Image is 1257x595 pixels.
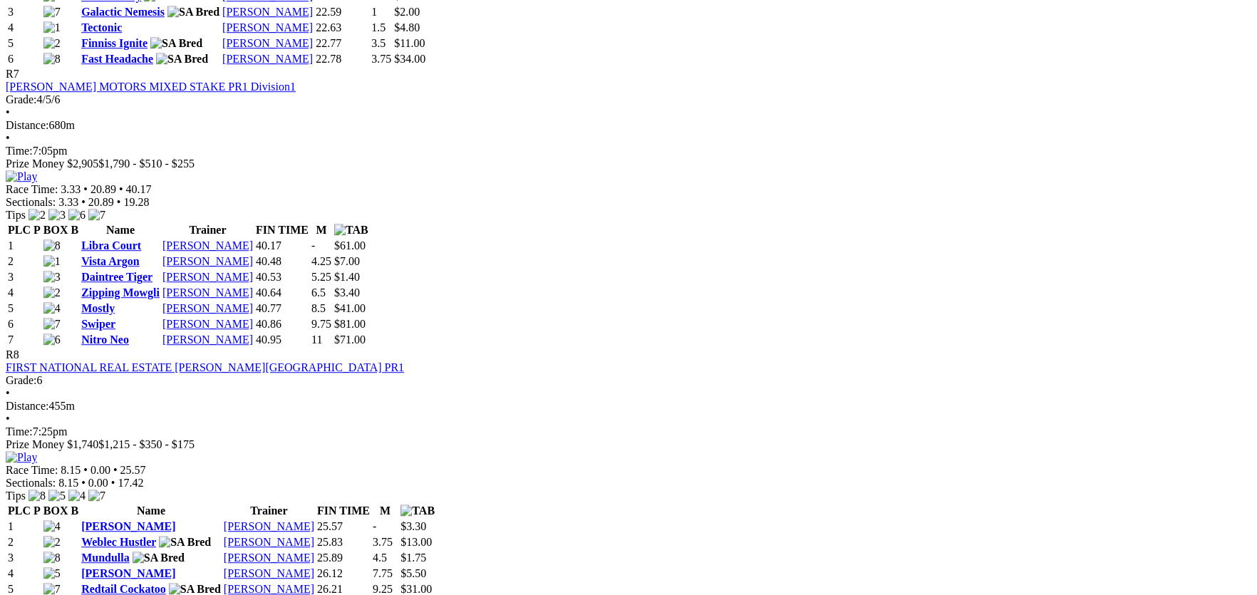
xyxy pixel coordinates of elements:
[371,21,386,33] text: 1.5
[43,505,68,517] span: BOX
[334,255,360,267] span: $7.00
[6,145,1251,157] div: 7:05pm
[83,183,88,195] span: •
[61,464,81,476] span: 8.15
[162,223,254,237] th: Trainer
[43,6,61,19] img: 7
[255,301,309,316] td: 40.77
[400,583,432,595] span: $31.00
[43,224,68,236] span: BOX
[7,21,41,35] td: 4
[400,567,426,579] span: $5.50
[222,53,313,65] a: [PERSON_NAME]
[6,209,26,221] span: Tips
[400,520,426,532] span: $3.30
[81,504,222,518] th: Name
[43,333,61,346] img: 6
[222,6,313,18] a: [PERSON_NAME]
[315,52,369,66] td: 22.78
[394,21,420,33] span: $4.80
[7,535,41,549] td: 2
[7,254,41,269] td: 2
[7,5,41,19] td: 3
[81,520,175,532] a: [PERSON_NAME]
[334,318,366,330] span: $81.00
[29,209,46,222] img: 2
[71,505,78,517] span: B
[6,119,1251,132] div: 680m
[81,536,156,548] a: Weblec Hustler
[43,302,61,315] img: 4
[400,552,426,564] span: $1.75
[6,400,1251,413] div: 455m
[81,477,86,489] span: •
[6,81,296,93] a: [PERSON_NAME] MOTORS MIXED STAKE PR1 Division1
[6,170,37,183] img: Play
[81,239,141,252] a: Libra Court
[133,552,185,564] img: SA Bred
[6,477,56,489] span: Sectionals:
[311,271,331,283] text: 5.25
[162,271,253,283] a: [PERSON_NAME]
[98,157,195,170] span: $1,790 - $510 - $255
[222,21,313,33] a: [PERSON_NAME]
[6,93,37,105] span: Grade:
[224,567,314,579] a: [PERSON_NAME]
[7,52,41,66] td: 6
[81,196,86,208] span: •
[6,387,10,399] span: •
[58,196,78,208] span: 3.33
[6,183,58,195] span: Race Time:
[88,209,105,222] img: 7
[8,505,31,517] span: PLC
[6,451,37,464] img: Play
[33,505,41,517] span: P
[371,6,377,18] text: 1
[90,183,116,195] span: 20.89
[119,183,123,195] span: •
[8,224,31,236] span: PLC
[7,317,41,331] td: 6
[156,53,208,66] img: SA Bred
[6,348,19,361] span: R8
[255,239,309,253] td: 40.17
[334,333,366,346] span: $71.00
[316,551,371,565] td: 25.89
[224,536,314,548] a: [PERSON_NAME]
[373,536,393,548] text: 3.75
[334,271,360,283] span: $1.40
[371,37,386,49] text: 3.5
[334,224,368,237] img: TAB
[43,286,61,299] img: 2
[43,255,61,268] img: 1
[6,196,56,208] span: Sectionals:
[6,157,1251,170] div: Prize Money $2,905
[6,119,48,131] span: Distance:
[222,37,313,49] a: [PERSON_NAME]
[6,374,37,386] span: Grade:
[224,520,314,532] a: [PERSON_NAME]
[7,301,41,316] td: 5
[81,286,160,299] a: Zipping Mowgli
[400,536,432,548] span: $13.00
[255,270,309,284] td: 40.53
[6,400,48,412] span: Distance:
[126,183,152,195] span: 40.17
[316,566,371,581] td: 26.12
[6,413,10,425] span: •
[6,438,1251,451] div: Prize Money $1,740
[81,302,115,314] a: Mostly
[162,333,253,346] a: [PERSON_NAME]
[120,464,146,476] span: 25.57
[373,567,393,579] text: 7.75
[334,239,366,252] span: $61.00
[81,552,130,564] a: Mundulla
[43,536,61,549] img: 2
[167,6,219,19] img: SA Bred
[162,318,253,330] a: [PERSON_NAME]
[6,464,58,476] span: Race Time:
[311,286,326,299] text: 6.5
[88,196,114,208] span: 20.89
[6,106,10,118] span: •
[6,68,19,80] span: R7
